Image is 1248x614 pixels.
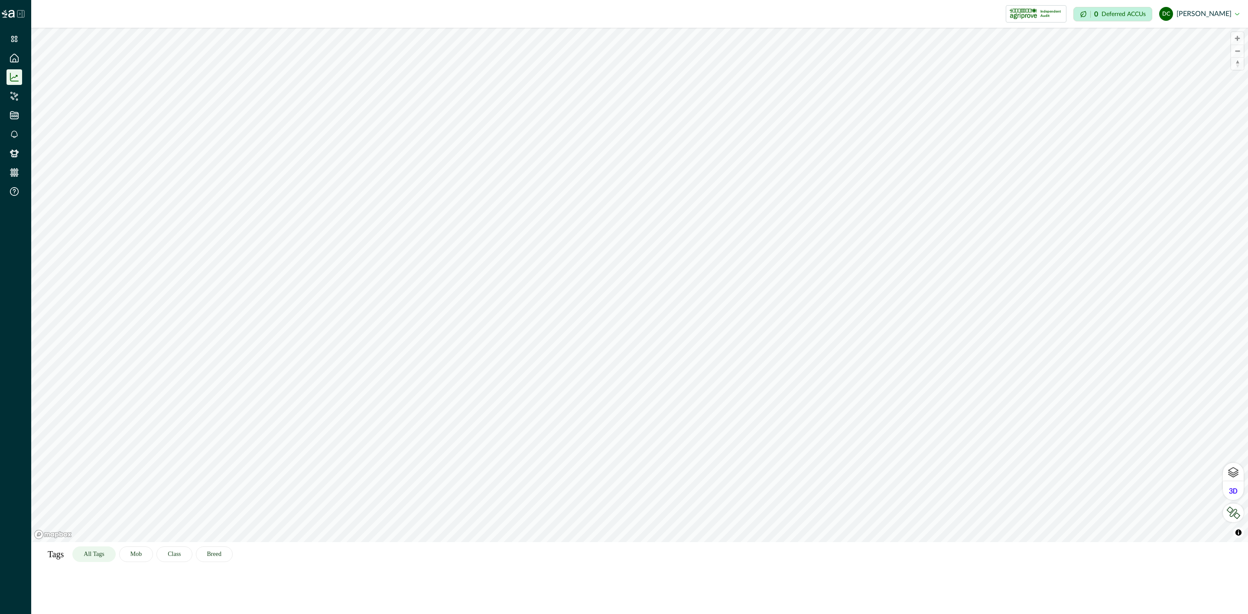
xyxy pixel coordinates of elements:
[1231,58,1244,70] span: Reset bearing to north
[1010,7,1037,21] img: certification logo
[2,10,15,18] img: Logo
[48,548,64,561] p: Tags
[1159,3,1239,24] button: dylan cronje[PERSON_NAME]
[1226,507,1240,519] img: LkRIKP7pqK064DBUf7vatyaj0RnXiK+1zEGAAAAAElFTkSuQmCC
[72,546,115,562] button: All Tags
[1231,32,1244,45] button: Zoom in
[119,546,153,562] button: Mob
[1040,10,1063,18] p: Independent Audit
[1094,11,1098,18] p: 0
[1102,11,1146,17] p: Deferred ACCUs
[1233,527,1244,538] button: Toggle attribution
[1231,57,1244,70] button: Reset bearing to north
[34,530,72,539] a: Mapbox logo
[196,546,233,562] button: Breed
[31,28,1248,542] canvas: Map
[1231,45,1244,57] button: Zoom out
[1006,5,1066,23] button: certification logoIndependent Audit
[156,546,192,562] button: Class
